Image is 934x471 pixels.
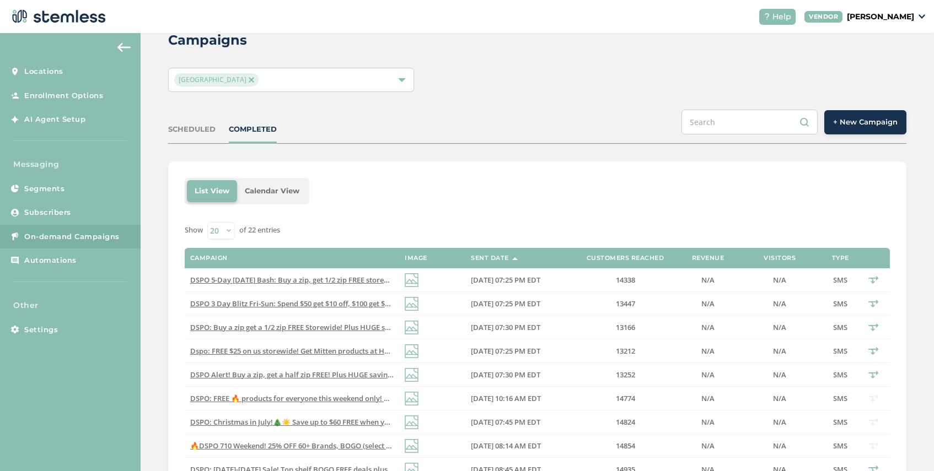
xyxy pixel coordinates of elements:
[24,231,120,242] span: On-demand Campaigns
[773,441,786,451] span: N/A
[833,299,847,308] span: SMS
[764,255,796,262] label: Visitors
[471,347,565,356] label: 08/07/2025 07:25 PM EDT
[686,323,730,332] label: N/A
[616,322,635,332] span: 13166
[471,322,540,332] span: [DATE] 07:30 PM EDT
[471,299,565,308] label: 08/21/2025 07:25 PM EDT
[701,370,715,380] span: N/A
[576,418,675,427] label: 14824
[576,275,675,285] label: 14338
[405,344,418,358] img: icon-img-d887fa0c.svg
[773,299,786,308] span: N/A
[847,11,914,23] p: [PERSON_NAME]
[190,370,394,380] label: DSPO Alert! Buy a zip, get a half zip FREE! Plus HUGE savings on premier brands Thurs - Sun! See ...
[701,417,715,427] span: N/A
[405,321,418,334] img: icon-img-d887fa0c.svg
[616,417,635,427] span: 14824
[190,299,613,308] span: DSPO 3 Day Blitz Fri-Sun: Spend $50 get $10 off, $100 get $20 off, $200 get $50 off! Over 100 dea...
[168,30,247,50] h2: Campaigns
[471,275,540,285] span: [DATE] 07:25 PM EDT
[829,441,851,451] label: SMS
[829,418,851,427] label: SMS
[833,417,847,427] span: SMS
[24,255,77,266] span: Automations
[701,299,715,308] span: N/A
[576,441,675,451] label: 14854
[701,441,715,451] span: N/A
[833,370,847,380] span: SMS
[190,418,394,427] label: DSPO: Christmas in July!🎄☀️ Save up to $60 FREE when you stop by this weekend! Tap link for detai...
[174,73,259,86] span: [GEOGRAPHIC_DATA]
[471,418,565,427] label: 07/17/2025 07:45 PM EDT
[24,66,63,77] span: Locations
[829,394,851,403] label: SMS
[405,273,418,287] img: icon-img-d887fa0c.svg
[471,393,541,403] span: [DATE] 10:16 AM EDT
[239,225,280,236] label: of 22 entries
[692,255,724,262] label: Revenue
[741,275,818,285] label: N/A
[829,275,851,285] label: SMS
[824,110,906,134] button: + New Campaign
[773,275,786,285] span: N/A
[512,257,518,260] img: icon-sort-1e1d7615.svg
[919,14,925,19] img: icon_down-arrow-small-66adaf34.svg
[471,323,565,332] label: 08/17/2025 07:30 PM EDT
[190,323,394,332] label: DSPO: Buy a zip get a 1/2 zip FREE Storewide! Plus HUGE savings on premier brands Mon - Wed! See ...
[190,275,394,285] label: DSPO 5-Day Labor Day Bash: Buy a zip, get 1/2 zip FREE storewide + 40% off top 15 brands. Click l...
[190,255,228,262] label: Campaign
[117,43,131,52] img: icon-arrow-back-accent-c549486e.svg
[190,322,637,332] span: DSPO: Buy a zip get a 1/2 zip FREE Storewide! Plus HUGE savings on premier brands Mon - Wed! See ...
[686,299,730,308] label: N/A
[576,323,675,332] label: 13166
[471,394,565,403] label: 07/25/2025 10:16 AM EDT
[741,370,818,380] label: N/A
[686,347,730,356] label: N/A
[616,370,635,380] span: 13252
[773,417,786,427] span: N/A
[686,441,730,451] label: N/A
[686,275,730,285] label: N/A
[833,441,847,451] span: SMS
[773,322,786,332] span: N/A
[471,370,565,380] label: 07/30/2025 07:30 PM EDT
[686,370,730,380] label: N/A
[405,392,418,405] img: icon-img-d887fa0c.svg
[190,394,394,403] label: DSPO: FREE 🔥 products for everyone this weekend only! Plus Huge Hyman specials. Tap link for more...
[471,441,541,451] span: [DATE] 08:14 AM EDT
[471,299,540,308] span: [DATE] 07:25 PM EDT
[24,207,71,218] span: Subscribers
[829,370,851,380] label: SMS
[833,346,847,356] span: SMS
[24,324,58,335] span: Settings
[741,441,818,451] label: N/A
[701,393,715,403] span: N/A
[616,393,635,403] span: 14774
[701,275,715,285] span: N/A
[833,322,847,332] span: SMS
[829,299,851,308] label: SMS
[686,418,730,427] label: N/A
[772,11,791,23] span: Help
[833,275,847,285] span: SMS
[829,323,851,332] label: SMS
[879,418,934,471] div: Chat Widget
[576,347,675,356] label: 13212
[773,370,786,380] span: N/A
[190,441,394,451] label: 🔥DSPO 710 Weekend! 25% OFF 60+ Brands, BOGO (select items), 20% off all accessories! 7/10-7/13 on...
[187,180,237,202] li: List View
[190,441,611,451] span: 🔥DSPO 710 Weekend! 25% OFF 60+ Brands, BOGO (select items), 20% off all accessories! 7/10-7/13 on...
[405,439,418,453] img: icon-img-d887fa0c.svg
[773,346,786,356] span: N/A
[832,255,849,262] label: Type
[190,393,663,403] span: DSPO: FREE 🔥 products for everyone this weekend only! Plus Huge [PERSON_NAME] specials. Tap link ...
[249,77,254,83] img: icon-close-accent-8a337256.svg
[833,393,847,403] span: SMS
[471,255,509,262] label: Sent Date
[229,124,277,135] div: COMPLETED
[616,299,635,308] span: 13447
[764,13,770,20] img: icon-help-white-03924b79.svg
[741,299,818,308] label: N/A
[190,275,616,285] span: DSPO 5-Day [DATE] Bash: Buy a zip, get 1/2 zip FREE storewide + 40% off top 15 brands. Click link...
